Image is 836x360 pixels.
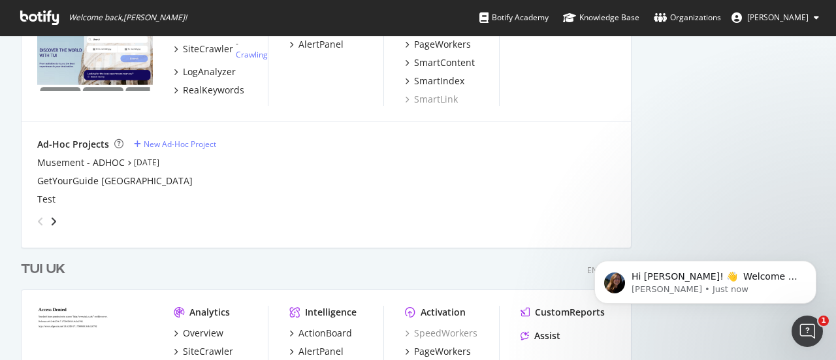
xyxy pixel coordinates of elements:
div: SmartContent [414,56,475,69]
a: PageWorkers [405,38,471,51]
a: Musement - ADHOC [37,156,125,169]
div: SiteCrawler [183,42,233,56]
a: SmartContent [405,56,475,69]
div: New Ad-Hoc Project [144,139,216,150]
div: CustomReports [535,306,605,319]
a: TUI UK [21,260,71,279]
div: AlertPanel [298,38,344,51]
a: Assist [521,329,560,342]
div: Organizations [654,11,721,24]
a: ActionBoard [289,327,352,340]
a: RealKeywords [174,84,244,97]
div: PageWorkers [414,38,471,51]
div: angle-left [32,211,49,232]
iframe: Intercom notifications message [575,233,836,325]
div: Analytics [189,306,230,319]
span: Simone De Palma [747,12,809,23]
div: Ad-Hoc Projects [37,138,109,151]
div: Intelligence [305,306,357,319]
a: LogAnalyzer [174,65,236,78]
div: LogAnalyzer [183,65,236,78]
a: SmartIndex [405,74,464,88]
span: Welcome back, [PERSON_NAME] ! [69,12,187,23]
a: Overview [174,327,223,340]
div: - [236,38,268,60]
a: CustomReports [521,306,605,319]
div: Overview [183,327,223,340]
div: angle-right [49,215,58,228]
a: AlertPanel [289,38,344,51]
div: PageWorkers [414,345,471,358]
p: Message from Laura, sent Just now [57,50,225,62]
a: [DATE] [134,157,159,168]
div: ActionBoard [298,327,352,340]
button: [PERSON_NAME] [721,7,829,28]
a: Crawling [236,49,268,60]
a: GetYourGuide [GEOGRAPHIC_DATA] [37,174,193,188]
div: RealKeywords [183,84,244,97]
a: SiteCrawler- Crawling [174,38,268,60]
a: New Ad-Hoc Project [134,139,216,150]
div: Activation [421,306,466,319]
div: Assist [534,329,560,342]
a: SmartLink [405,93,458,106]
a: PageWorkers [405,345,471,358]
iframe: Intercom live chat [792,316,823,347]
div: SiteCrawler [183,345,233,358]
div: TUI UK [21,260,65,279]
a: SiteCrawler [174,345,233,358]
div: Knowledge Base [563,11,639,24]
a: SpeedWorkers [405,327,477,340]
span: 1 [818,316,829,326]
div: SmartIndex [414,74,464,88]
a: AlertPanel [289,345,344,358]
div: AlertPanel [298,345,344,358]
div: Botify Academy [479,11,549,24]
a: Test [37,193,56,206]
span: Hi [PERSON_NAME]! 👋 Welcome to Botify chat support! Have a question? Reply to this message and ou... [57,38,225,113]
